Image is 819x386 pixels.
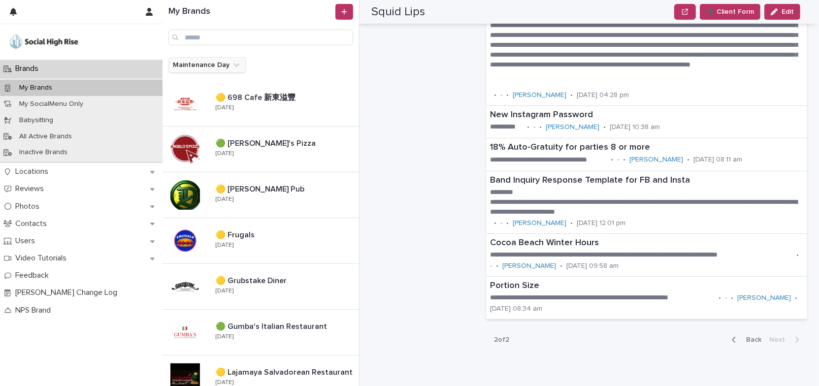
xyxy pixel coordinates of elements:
p: Photos [11,202,47,211]
h1: My Brands [168,6,333,17]
p: 2 of 2 [486,328,517,352]
p: [DATE] [216,288,233,294]
p: • [611,156,613,164]
a: [PERSON_NAME] [546,123,600,131]
p: Inactive Brands [11,148,75,157]
p: • [731,294,733,302]
p: • [506,219,509,227]
p: NPS Brand [11,306,59,315]
p: • [795,294,797,302]
a: [PERSON_NAME] [502,262,556,270]
p: 🟡 Grubstake Diner [216,274,289,286]
p: 🟡 Lajamaya Salvadorean Restaurant [216,366,355,377]
p: [DATE] 08:34 am [490,305,542,313]
a: 🟡 [PERSON_NAME] Pub🟡 [PERSON_NAME] Pub [DATE] [163,172,359,218]
a: [PERSON_NAME] [513,91,566,99]
a: 🟡 698 Cafe 新東溢豐🟡 698 Cafe 新東溢豐 [DATE] [163,81,359,127]
p: • [506,91,509,99]
a: [PERSON_NAME] [629,156,683,164]
p: [DATE] [216,333,233,340]
p: • [570,219,573,227]
p: • [719,294,721,302]
button: Maintenance Day [168,57,246,73]
p: [DATE] 10:38 am [610,123,660,131]
p: - [617,156,619,164]
a: 🟡 Frugals🟡 Frugals [DATE] [163,218,359,264]
p: 🟡 Frugals [216,228,257,240]
button: Next [765,335,807,344]
p: [DATE] [216,150,233,157]
p: [DATE] 08:11 am [693,156,742,164]
input: Search [168,30,353,45]
p: • [796,251,799,259]
p: Feedback [11,271,57,280]
p: Reviews [11,184,52,193]
p: • [604,123,606,131]
p: [DATE] [216,379,233,386]
p: • [560,262,562,270]
p: My SocialMenu Only [11,100,91,108]
p: Video Tutorials [11,254,74,263]
a: 🟢 [PERSON_NAME]'s Pizza🟢 [PERSON_NAME]'s Pizza [DATE] [163,127,359,172]
p: Portion Size [490,281,803,291]
button: ➕ Client Form [700,4,760,20]
span: Back [740,336,761,343]
p: [DATE] [216,242,233,249]
h2: Squid Lips [371,5,425,19]
p: • [570,91,573,99]
p: Users [11,236,43,246]
p: Babysitting [11,116,61,125]
button: Edit [764,4,800,20]
p: 18% Auto-Gratuity for parties 8 or more [490,142,803,153]
p: All Active Brands [11,132,80,141]
p: - [725,294,727,302]
a: [PERSON_NAME] [513,219,566,227]
p: Locations [11,167,56,176]
a: 🟢 Gumba's Italian Restaurant🟢 Gumba's Italian Restaurant [DATE] [163,310,359,355]
p: 🟢 [PERSON_NAME]'s Pizza [216,137,318,148]
p: [DATE] 04:28 pm [577,91,629,99]
p: [DATE] 12:01 pm [577,219,625,227]
p: - [534,123,536,131]
span: Edit [782,8,794,15]
a: New Instagram Password**** *****•-•[PERSON_NAME] •[DATE] 10:38 am [486,106,807,138]
p: [DATE] 09:58 am [566,262,619,270]
p: 🟡 [PERSON_NAME] Pub [216,183,306,194]
p: • [687,156,689,164]
a: [PERSON_NAME] [737,294,791,302]
p: Brands [11,64,46,73]
p: New Instagram Password [490,110,763,121]
p: [DATE] [216,104,233,111]
button: Back [724,335,765,344]
p: My Brands [11,84,60,92]
p: Contacts [11,219,55,228]
span: ➕ Client Form [706,7,754,17]
p: Cocoa Beach Winter Hours [490,238,803,249]
p: • [496,262,498,270]
p: 🟢 Gumba's Italian Restaurant [216,320,329,331]
p: [DATE] [216,196,233,203]
p: - [500,91,502,99]
p: - [490,262,492,270]
a: 🟡 Grubstake Diner🟡 Grubstake Diner [DATE] [163,264,359,310]
p: • [527,123,530,131]
p: • [623,156,625,164]
p: • [494,219,496,227]
span: Next [769,336,791,343]
p: • [494,91,496,99]
p: Band Inquiry Response Template for FB and Insta [490,175,803,186]
p: - [500,219,502,227]
p: • [540,123,542,131]
img: o5DnuTxEQV6sW9jFYBBf [8,32,80,52]
p: 🟡 698 Cafe 新東溢豐 [216,91,297,102]
p: [PERSON_NAME] Change Log [11,288,125,297]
